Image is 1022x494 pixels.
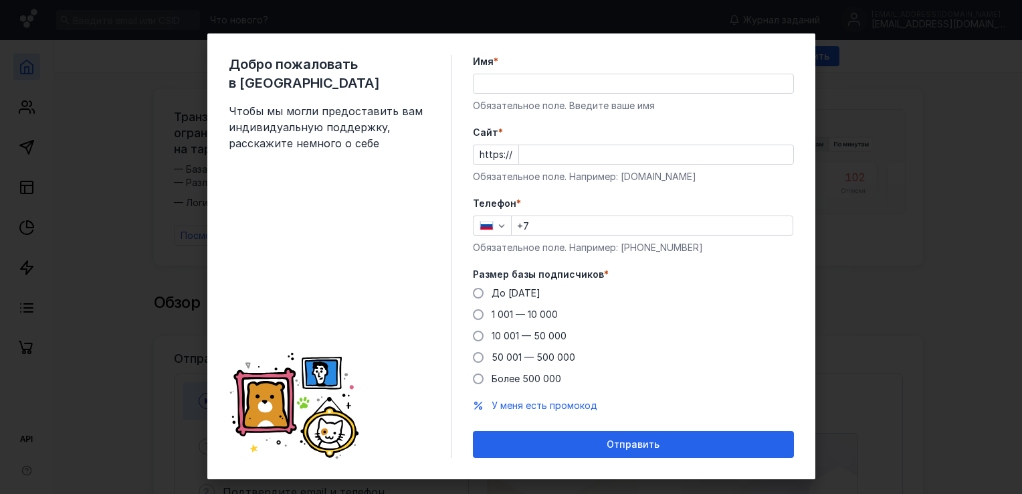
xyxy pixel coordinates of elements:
[492,287,540,299] span: До [DATE]
[229,103,429,151] span: Чтобы мы могли предоставить вам индивидуальную поддержку, расскажите немного о себе
[473,268,604,281] span: Размер базы подписчиков
[492,399,597,412] button: У меня есть промокод
[473,197,516,210] span: Телефон
[473,99,794,112] div: Обязательное поле. Введите ваше имя
[473,55,494,68] span: Имя
[607,439,659,450] span: Отправить
[492,400,597,411] span: У меня есть промокод
[492,373,561,384] span: Более 500 000
[492,309,558,320] span: 1 001 — 10 000
[473,126,498,139] span: Cайт
[473,431,794,458] button: Отправить
[492,330,567,341] span: 10 001 — 50 000
[492,351,575,363] span: 50 001 — 500 000
[473,170,794,183] div: Обязательное поле. Например: [DOMAIN_NAME]
[229,55,429,92] span: Добро пожаловать в [GEOGRAPHIC_DATA]
[473,241,794,254] div: Обязательное поле. Например: [PHONE_NUMBER]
